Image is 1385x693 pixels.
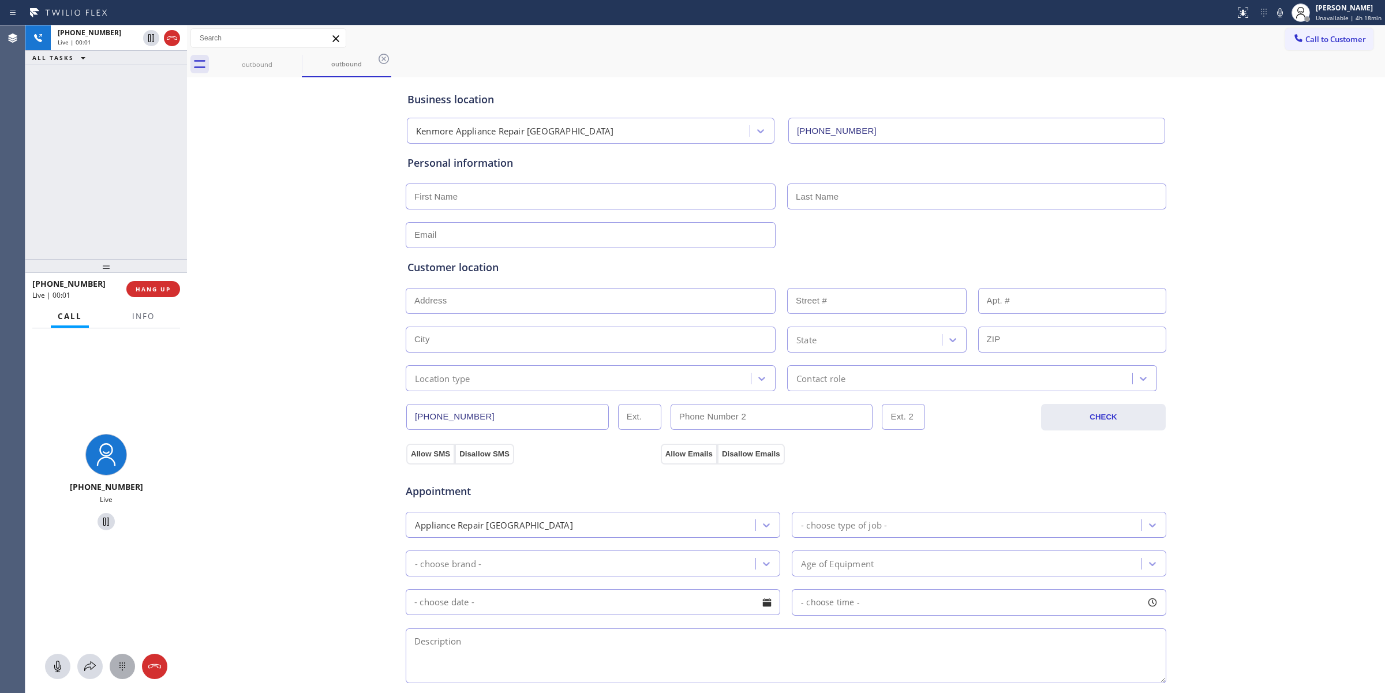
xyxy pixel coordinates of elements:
button: Open dialpad [110,654,135,679]
button: Hold Customer [98,513,115,530]
button: CHECK [1041,404,1166,430]
input: Email [406,222,776,248]
div: Age of Equipment [801,557,874,570]
div: Business location [407,92,1165,107]
span: Unavailable | 4h 18min [1316,14,1382,22]
input: Ext. 2 [882,404,925,430]
div: outbound [214,60,301,69]
div: State [796,333,817,346]
div: - choose type of job - [801,518,887,531]
div: Kenmore Appliance Repair [GEOGRAPHIC_DATA] [416,125,613,138]
input: Search [191,29,346,47]
input: Ext. [618,404,661,430]
button: Mute [1272,5,1288,21]
span: [PHONE_NUMBER] [32,278,106,289]
input: Street # [787,288,967,314]
input: Address [406,288,776,314]
span: [PHONE_NUMBER] [58,28,121,38]
input: Phone Number [788,118,1165,144]
button: ALL TASKS [25,51,97,65]
span: Call [58,311,82,321]
span: ALL TASKS [32,54,74,62]
span: Live | 00:01 [58,38,91,46]
button: Info [125,305,162,328]
span: Appointment [406,484,658,499]
input: - choose date - [406,589,780,615]
input: ZIP [978,327,1167,353]
input: Apt. # [978,288,1167,314]
button: Call to Customer [1285,28,1373,50]
input: Phone Number 2 [671,404,873,430]
div: Appliance Repair [GEOGRAPHIC_DATA] [415,518,573,531]
span: Live [100,495,113,504]
button: Hold Customer [143,30,159,46]
span: [PHONE_NUMBER] [70,481,143,492]
div: outbound [303,59,390,68]
div: [PERSON_NAME] [1316,3,1382,13]
input: Last Name [787,183,1166,209]
button: HANG UP [126,281,180,297]
span: Info [132,311,155,321]
span: HANG UP [136,285,171,293]
div: Customer location [407,260,1165,275]
button: Call [51,305,89,328]
div: - choose brand - [415,557,481,570]
input: City [406,327,776,353]
button: Disallow SMS [455,444,514,465]
span: Call to Customer [1305,34,1366,44]
button: Hang up [142,654,167,679]
button: Mute [45,654,70,679]
input: Phone Number [406,404,609,430]
input: First Name [406,183,776,209]
button: Open directory [77,654,103,679]
span: - choose time - [801,597,860,608]
button: Hang up [164,30,180,46]
span: Live | 00:01 [32,290,70,300]
div: Contact role [796,372,845,385]
div: Personal information [407,155,1165,171]
div: Location type [415,372,470,385]
button: Disallow Emails [717,444,785,465]
button: Allow SMS [406,444,455,465]
button: Allow Emails [661,444,717,465]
